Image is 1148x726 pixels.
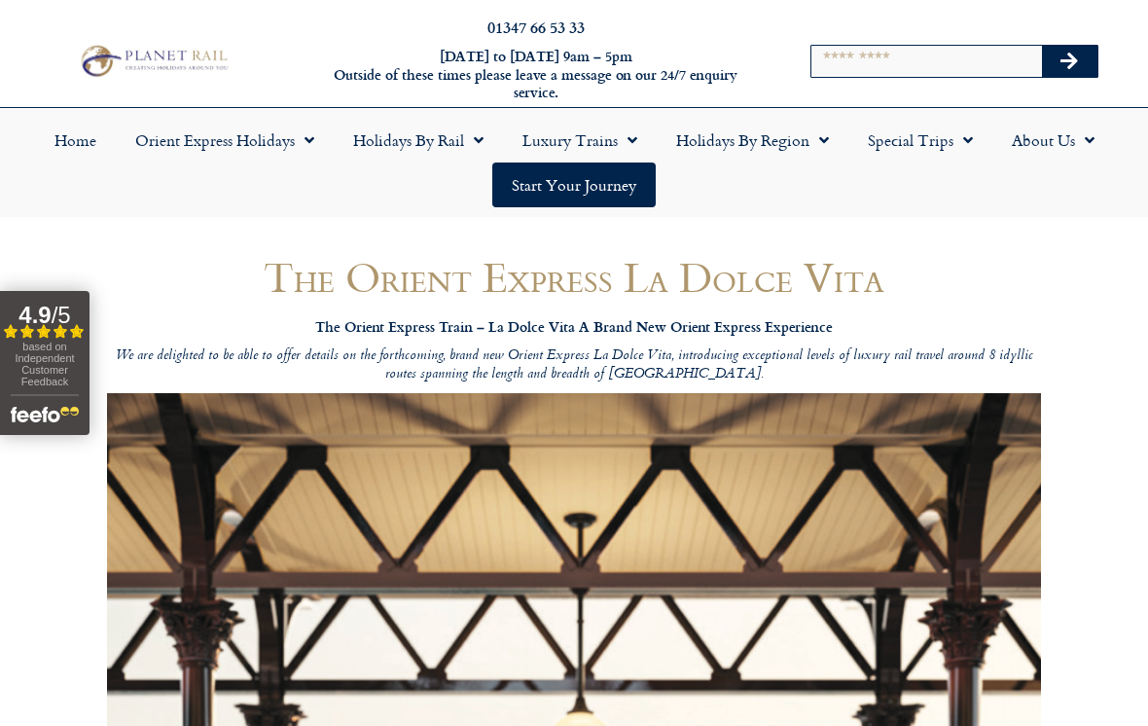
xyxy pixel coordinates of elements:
[75,42,231,80] img: Planet Rail Train Holidays Logo
[107,347,1041,383] p: We are delighted to be able to offer details on the forthcoming, brand new Orient Express La Dolc...
[503,118,657,163] a: Luxury Trains
[657,118,848,163] a: Holidays by Region
[315,316,833,337] strong: The Orient Express Train – La Dolce Vita A Brand New Orient Express Experience
[334,118,503,163] a: Holidays by Rail
[10,118,1138,207] nav: Menu
[35,118,116,163] a: Home
[492,163,656,207] a: Start your Journey
[1042,46,1098,77] button: Search
[487,16,585,38] a: 01347 66 53 33
[992,118,1114,163] a: About Us
[107,254,1041,300] h1: The Orient Express La Dolce Vita
[311,48,761,102] h6: [DATE] to [DATE] 9am – 5pm Outside of these times please leave a message on our 24/7 enquiry serv...
[116,118,334,163] a: Orient Express Holidays
[848,118,992,163] a: Special Trips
